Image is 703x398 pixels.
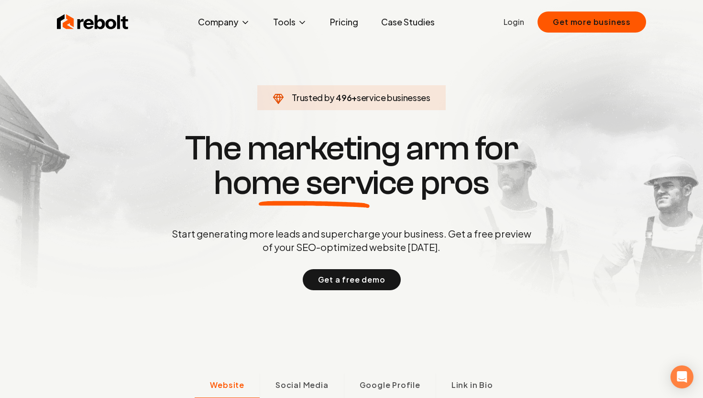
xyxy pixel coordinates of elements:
[504,16,524,28] a: Login
[670,365,693,388] div: Open Intercom Messenger
[373,12,442,32] a: Case Studies
[190,12,258,32] button: Company
[210,379,244,391] span: Website
[538,11,646,33] button: Get more business
[214,166,414,200] span: home service
[303,269,401,290] button: Get a free demo
[336,91,351,104] span: 496
[275,379,329,391] span: Social Media
[292,92,334,103] span: Trusted by
[351,92,357,103] span: +
[322,12,366,32] a: Pricing
[265,12,315,32] button: Tools
[122,131,581,200] h1: The marketing arm for pros
[360,379,420,391] span: Google Profile
[170,227,533,254] p: Start generating more leads and supercharge your business. Get a free preview of your SEO-optimiz...
[357,92,430,103] span: service businesses
[451,379,493,391] span: Link in Bio
[57,12,129,32] img: Rebolt Logo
